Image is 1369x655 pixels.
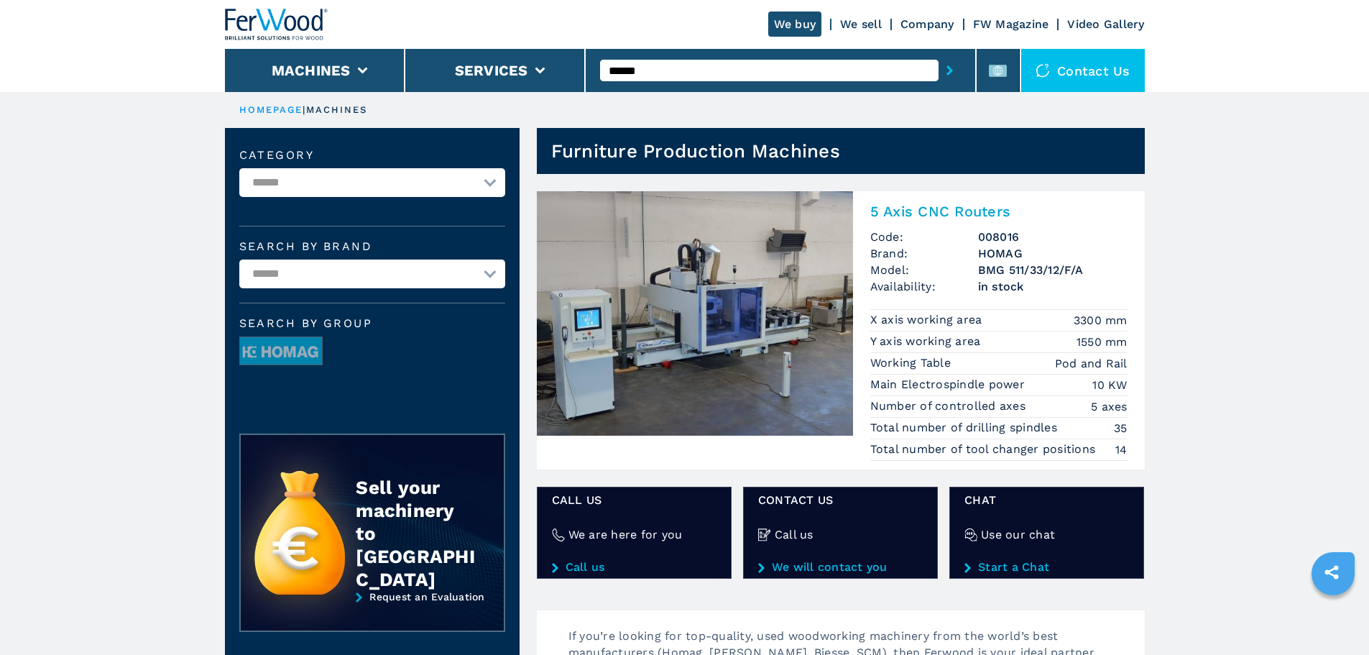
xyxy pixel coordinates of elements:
[239,150,505,161] label: Category
[978,262,1128,278] h3: BMG 511/33/12/F/A
[870,262,978,278] span: Model:
[239,241,505,252] label: Search by brand
[455,62,528,79] button: Services
[870,334,985,349] p: Y axis working area
[870,278,978,295] span: Availability:
[537,191,853,436] img: 5 Axis CNC Routers HOMAG BMG 511/33/12/F/A
[978,229,1128,245] h3: 008016
[306,104,368,116] p: machines
[537,191,1145,470] a: 5 Axis CNC Routers HOMAG BMG 511/33/12/F/A5 Axis CNC RoutersCode:008016Brand:HOMAGModel:BMG 511/3...
[870,203,1128,220] h2: 5 Axis CNC Routers
[239,591,505,643] a: Request an Evaluation
[1092,377,1127,393] em: 10 KW
[973,17,1049,31] a: FW Magazine
[1114,420,1128,436] em: 35
[964,561,1129,574] a: Start a Chat
[239,104,303,115] a: HOMEPAGE
[1115,441,1128,458] em: 14
[1036,63,1050,78] img: Contact us
[239,318,505,329] span: Search by group
[1021,49,1145,92] div: Contact us
[870,245,978,262] span: Brand:
[900,17,954,31] a: Company
[870,312,986,328] p: X axis working area
[768,12,822,37] a: We buy
[870,398,1030,414] p: Number of controlled axes
[870,377,1029,393] p: Main Electrospindle power
[240,337,322,366] img: image
[775,526,813,543] h4: Call us
[964,528,977,541] img: Use our chat
[964,492,1129,508] span: Chat
[568,526,683,543] h4: We are here for you
[552,561,716,574] a: Call us
[978,278,1128,295] span: in stock
[272,62,351,79] button: Machines
[840,17,882,31] a: We sell
[870,355,955,371] p: Working Table
[1314,554,1350,590] a: sharethis
[552,492,716,508] span: Call us
[1067,17,1144,31] a: Video Gallery
[758,528,771,541] img: Call us
[870,420,1061,436] p: Total number of drilling spindles
[303,104,305,115] span: |
[225,9,328,40] img: Ferwood
[1055,355,1128,372] em: Pod and Rail
[1074,312,1128,329] em: 3300 mm
[1077,334,1128,350] em: 1550 mm
[870,441,1100,457] p: Total number of tool changer positions
[981,526,1055,543] h4: Use our chat
[552,528,565,541] img: We are here for you
[356,476,475,591] div: Sell your machinery to [GEOGRAPHIC_DATA]
[870,229,978,245] span: Code:
[551,139,840,162] h1: Furniture Production Machines
[758,561,923,574] a: We will contact you
[1308,590,1358,644] iframe: Chat
[758,492,923,508] span: CONTACT US
[1091,398,1128,415] em: 5 axes
[978,245,1128,262] h3: HOMAG
[939,54,961,87] button: submit-button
